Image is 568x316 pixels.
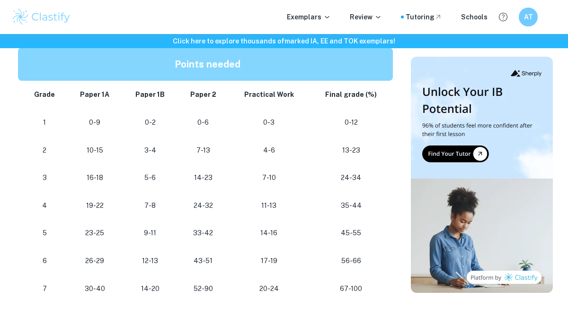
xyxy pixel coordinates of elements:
p: 9-11 [130,227,170,239]
p: 26-29 [75,255,115,267]
strong: Grade [34,91,55,98]
p: 24-32 [185,199,221,212]
strong: Paper 2 [190,91,216,98]
p: 16-18 [75,171,115,184]
p: Review [350,12,382,22]
p: 4 [29,199,60,212]
p: 13-23 [317,144,385,157]
p: 3 [29,171,60,184]
strong: Practical Work [244,91,294,98]
p: 35-44 [317,199,385,212]
strong: Points needed [175,59,240,70]
strong: Final grade (%) [325,91,377,98]
p: 5 [29,227,60,239]
p: 14-23 [185,171,221,184]
p: 3-4 [130,144,170,157]
a: Tutoring [406,12,442,22]
p: 19-22 [75,199,115,212]
p: 17-19 [236,255,302,267]
p: 0-3 [236,116,302,129]
p: 45-55 [317,227,385,239]
h6: AT [523,12,534,22]
p: 24-34 [317,171,385,184]
img: Clastify logo [11,8,71,26]
h6: Click here to explore thousands of marked IA, EE and TOK exemplars ! [2,36,566,46]
p: 7 [29,282,60,295]
p: 67-100 [317,282,385,295]
p: 33-42 [185,227,221,239]
p: 43-51 [185,255,221,267]
p: 0-2 [130,116,170,129]
p: 0-9 [75,116,115,129]
button: AT [519,8,538,26]
p: 12-13 [130,255,170,267]
p: 30-40 [75,282,115,295]
p: 0-6 [185,116,221,129]
p: 10-15 [75,144,115,157]
p: 20-24 [236,282,302,295]
p: 1 [29,116,60,129]
p: 14-16 [236,227,302,239]
img: Thumbnail [411,57,553,293]
p: 7-8 [130,199,170,212]
p: 14-20 [130,282,170,295]
p: 5-6 [130,171,170,184]
p: 52-90 [185,282,221,295]
p: 56-66 [317,255,385,267]
p: 0-12 [317,116,385,129]
p: 11-13 [236,199,302,212]
p: 7-13 [185,144,221,157]
p: 2 [29,144,60,157]
p: 6 [29,255,60,267]
p: 4-6 [236,144,302,157]
p: 7-10 [236,171,302,184]
p: Exemplars [287,12,331,22]
strong: Paper 1B [135,91,165,98]
p: 23-25 [75,227,115,239]
strong: Paper 1A [80,91,109,98]
button: Help and Feedback [495,9,511,25]
a: Schools [461,12,488,22]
